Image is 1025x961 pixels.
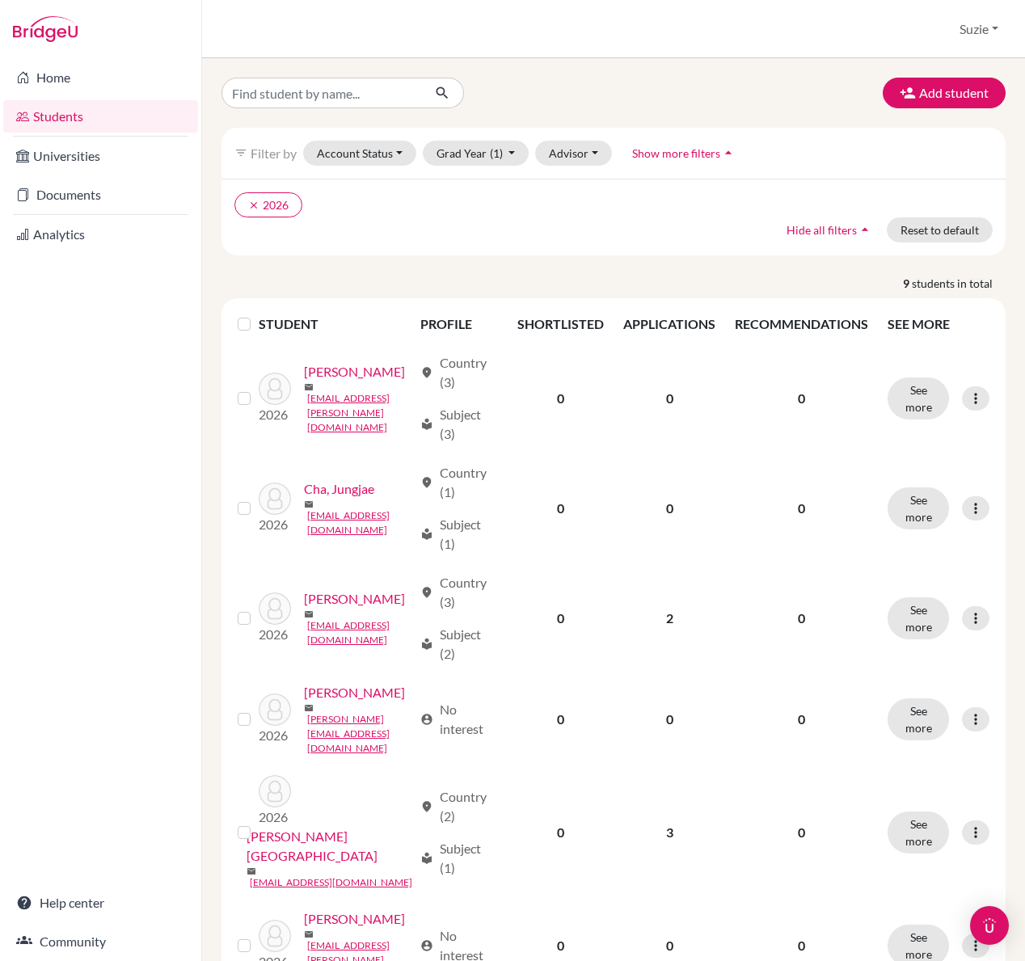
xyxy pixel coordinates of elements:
[307,391,413,435] a: [EMAIL_ADDRESS][PERSON_NAME][DOMAIN_NAME]
[259,693,291,726] img: Omolon, Danielle
[420,573,499,612] div: Country (3)
[420,418,433,431] span: local_library
[735,710,868,729] p: 0
[735,609,868,628] p: 0
[614,765,725,900] td: 3
[304,703,314,713] span: mail
[618,141,750,166] button: Show more filtersarrow_drop_up
[508,765,614,900] td: 0
[420,713,433,726] span: account_circle
[420,476,433,489] span: location_on
[247,866,256,876] span: mail
[535,141,612,166] button: Advisor
[725,305,878,344] th: RECOMMENDATIONS
[304,683,405,702] a: [PERSON_NAME]
[614,305,725,344] th: APPLICATIONS
[887,217,993,242] button: Reset to default
[912,275,1006,292] span: students in total
[952,14,1006,44] button: Suzie
[888,811,949,854] button: See more
[420,839,499,878] div: Subject (1)
[420,638,433,651] span: local_library
[508,563,614,673] td: 0
[259,305,411,344] th: STUDENT
[304,382,314,392] span: mail
[423,141,529,166] button: Grad Year(1)
[234,146,247,159] i: filter_list
[888,698,949,740] button: See more
[490,146,503,160] span: (1)
[420,366,433,379] span: location_on
[259,592,291,625] img: Kim, Lucy
[508,305,614,344] th: SHORTLISTED
[614,563,725,673] td: 2
[251,145,297,161] span: Filter by
[420,625,499,664] div: Subject (2)
[878,305,999,344] th: SEE MORE
[248,200,259,211] i: clear
[970,906,1009,945] div: Open Intercom Messenger
[250,875,412,890] a: [EMAIL_ADDRESS][DOMAIN_NAME]
[259,625,291,644] p: 2026
[3,179,198,211] a: Documents
[303,141,416,166] button: Account Status
[259,807,291,827] p: 2026
[307,712,413,756] a: [PERSON_NAME][EMAIL_ADDRESS][DOMAIN_NAME]
[411,305,508,344] th: PROFILE
[259,775,291,807] img: Quan, Jianya
[234,192,302,217] button: clear2026
[13,16,78,42] img: Bridge-U
[259,483,291,515] img: Cha, Jungjae
[632,146,720,160] span: Show more filters
[614,673,725,765] td: 0
[420,528,433,541] span: local_library
[247,827,413,866] a: [PERSON_NAME][GEOGRAPHIC_DATA]
[735,389,868,408] p: 0
[304,909,405,929] a: [PERSON_NAME]
[3,887,198,919] a: Help center
[883,78,1006,108] button: Add student
[3,61,198,94] a: Home
[221,78,422,108] input: Find student by name...
[614,453,725,563] td: 0
[307,508,413,537] a: [EMAIL_ADDRESS][DOMAIN_NAME]
[420,405,499,444] div: Subject (3)
[888,377,949,419] button: See more
[420,353,499,392] div: Country (3)
[420,939,433,952] span: account_circle
[735,936,868,955] p: 0
[3,140,198,172] a: Universities
[508,453,614,563] td: 0
[304,362,405,381] a: [PERSON_NAME]
[508,344,614,453] td: 0
[259,920,291,952] img: Rhee, Minhag
[420,515,499,554] div: Subject (1)
[508,673,614,765] td: 0
[259,726,291,745] p: 2026
[787,223,857,237] span: Hide all filters
[259,405,291,424] p: 2026
[773,217,887,242] button: Hide all filtersarrow_drop_up
[735,823,868,842] p: 0
[420,787,499,826] div: Country (2)
[3,218,198,251] a: Analytics
[304,609,314,619] span: mail
[903,275,912,292] strong: 9
[720,145,736,161] i: arrow_drop_up
[3,100,198,133] a: Students
[304,479,374,499] a: Cha, Jungjae
[888,487,949,529] button: See more
[259,515,291,534] p: 2026
[307,618,413,647] a: [EMAIL_ADDRESS][DOMAIN_NAME]
[304,589,405,609] a: [PERSON_NAME]
[857,221,873,238] i: arrow_drop_up
[304,499,314,509] span: mail
[304,929,314,939] span: mail
[420,463,499,502] div: Country (1)
[614,344,725,453] td: 0
[259,373,291,405] img: Armes, Lorry
[420,852,433,865] span: local_library
[3,925,198,958] a: Community
[888,597,949,639] button: See more
[420,700,499,739] div: No interest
